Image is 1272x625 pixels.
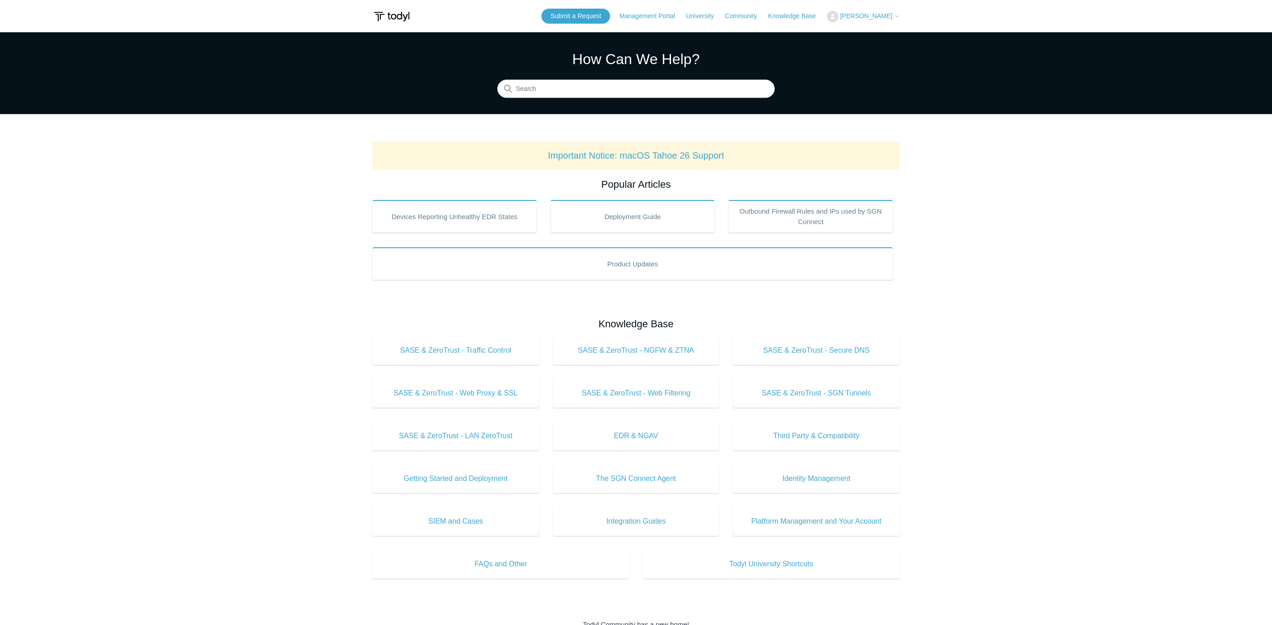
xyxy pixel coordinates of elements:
[746,516,886,527] span: Platform Management and Your Account
[725,11,766,21] a: Community
[386,516,526,527] span: SIEM and Cases
[553,336,720,365] a: SASE & ZeroTrust - NGFW & ZTNA
[372,8,411,25] img: Todyl Support Center Help Center home page
[746,473,886,484] span: Identity Management
[566,473,706,484] span: The SGN Connect Agent
[553,464,720,493] a: The SGN Connect Agent
[728,200,893,233] a: Outbound Firewall Rules and IPs used by SGN Connect
[686,11,723,21] a: University
[372,507,539,536] a: SIEM and Cases
[620,11,684,21] a: Management Portal
[386,345,526,356] span: SASE & ZeroTrust - Traffic Control
[553,507,720,536] a: Integration Guides
[541,9,610,24] a: Submit a Request
[372,316,900,331] h2: Knowledge Base
[566,345,706,356] span: SASE & ZeroTrust - NGFW & ZTNA
[656,559,886,570] span: Todyl University Shortcuts
[372,379,539,408] a: SASE & ZeroTrust - Web Proxy & SSL
[768,11,825,21] a: Knowledge Base
[840,12,892,20] span: [PERSON_NAME]
[386,559,616,570] span: FAQs and Other
[497,48,775,70] h1: How Can We Help?
[372,247,893,280] a: Product Updates
[566,430,706,441] span: EDR & NGAV
[386,388,526,399] span: SASE & ZeroTrust - Web Proxy & SSL
[733,464,900,493] a: Identity Management
[733,421,900,450] a: Third Party & Compatibility
[733,507,900,536] a: Platform Management and Your Account
[553,421,720,450] a: EDR & NGAV
[746,430,886,441] span: Third Party & Compatibility
[372,200,537,233] a: Devices Reporting Unhealthy EDR States
[827,11,900,22] button: [PERSON_NAME]
[386,473,526,484] span: Getting Started and Deployment
[372,177,900,192] h2: Popular Articles
[746,345,886,356] span: SASE & ZeroTrust - Secure DNS
[372,421,539,450] a: SASE & ZeroTrust - LAN ZeroTrust
[548,150,724,160] a: Important Notice: macOS Tahoe 26 Support
[372,336,539,365] a: SASE & ZeroTrust - Traffic Control
[372,550,629,579] a: FAQs and Other
[733,336,900,365] a: SASE & ZeroTrust - Secure DNS
[733,379,900,408] a: SASE & ZeroTrust - SGN Tunnels
[566,516,706,527] span: Integration Guides
[643,550,900,579] a: Todyl University Shortcuts
[553,379,720,408] a: SASE & ZeroTrust - Web Filtering
[497,80,775,98] input: Search
[566,388,706,399] span: SASE & ZeroTrust - Web Filtering
[386,430,526,441] span: SASE & ZeroTrust - LAN ZeroTrust
[372,464,539,493] a: Getting Started and Deployment
[551,200,715,233] a: Deployment Guide
[746,388,886,399] span: SASE & ZeroTrust - SGN Tunnels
